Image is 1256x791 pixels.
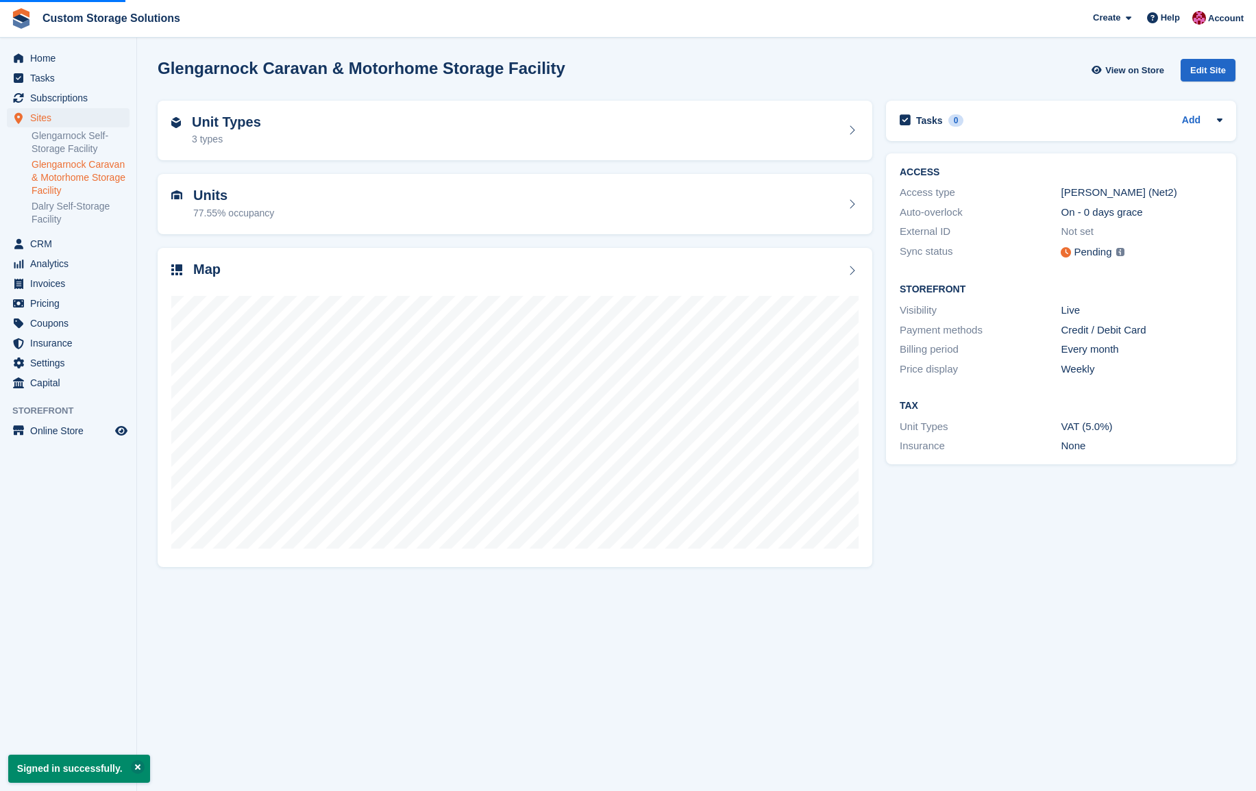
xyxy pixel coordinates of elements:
h2: Storefront [900,284,1222,295]
span: Subscriptions [30,88,112,108]
div: Weekly [1061,362,1222,377]
span: Coupons [30,314,112,333]
div: 77.55% occupancy [193,206,274,221]
a: menu [7,421,130,440]
img: unit-type-icn-2b2737a686de81e16bb02015468b77c625bbabd49415b5ef34ead5e3b44a266d.svg [171,117,181,128]
h2: Tasks [916,114,943,127]
span: Invoices [30,274,112,293]
div: Unit Types [900,419,1061,435]
img: unit-icn-7be61d7bf1b0ce9d3e12c5938cc71ed9869f7b940bace4675aadf7bd6d80202e.svg [171,190,182,200]
a: menu [7,88,130,108]
div: Auto-overlock [900,205,1061,221]
span: Pricing [30,294,112,313]
a: menu [7,314,130,333]
div: Edit Site [1181,59,1235,81]
a: menu [7,334,130,353]
a: menu [7,274,130,293]
h2: Units [193,188,274,203]
div: 0 [948,114,964,127]
a: Units 77.55% occupancy [158,174,872,234]
span: Capital [30,373,112,392]
span: CRM [30,234,112,253]
a: menu [7,294,130,313]
span: Tasks [30,68,112,88]
div: Billing period [900,342,1061,357]
span: Insurance [30,334,112,353]
h2: Map [193,262,221,277]
a: Dalry Self-Storage Facility [32,200,130,226]
a: menu [7,234,130,253]
span: Account [1208,12,1244,25]
div: Every month [1061,342,1222,357]
span: Storefront [12,404,136,418]
div: Sync status [900,244,1061,261]
span: View on Store [1105,64,1164,77]
div: Live [1061,303,1222,318]
h2: Glengarnock Caravan & Motorhome Storage Facility [158,59,565,77]
h2: Tax [900,401,1222,412]
div: Credit / Debit Card [1061,323,1222,338]
a: menu [7,49,130,68]
a: menu [7,254,130,273]
div: Insurance [900,438,1061,454]
div: Price display [900,362,1061,377]
div: 3 types [192,132,261,147]
img: icon-info-grey-7440780725fd019a000dd9b08b2336e03edf1995a4989e88bcd33f0948082b44.svg [1116,248,1124,256]
img: Jack Alexander [1192,11,1206,25]
a: Edit Site [1181,59,1235,87]
div: [PERSON_NAME] (Net2) [1061,185,1222,201]
a: View on Store [1089,59,1170,81]
div: Payment methods [900,323,1061,338]
a: menu [7,353,130,373]
p: Signed in successfully. [8,755,150,783]
a: Glengarnock Self-Storage Facility [32,129,130,155]
a: Add [1182,113,1200,129]
div: On - 0 days grace [1061,205,1222,221]
a: menu [7,68,130,88]
a: menu [7,108,130,127]
a: menu [7,373,130,392]
div: Not set [1061,224,1222,240]
a: Glengarnock Caravan & Motorhome Storage Facility [32,158,130,197]
span: Settings [30,353,112,373]
h2: ACCESS [900,167,1222,178]
div: None [1061,438,1222,454]
div: VAT (5.0%) [1061,419,1222,435]
img: stora-icon-8386f47178a22dfd0bd8f6a31ec36ba5ce8667c1dd55bd0f319d3a0aa187defe.svg [11,8,32,29]
span: Create [1093,11,1120,25]
h2: Unit Types [192,114,261,130]
span: Help [1161,11,1180,25]
span: Home [30,49,112,68]
span: Sites [30,108,112,127]
a: Preview store [113,423,130,439]
span: Analytics [30,254,112,273]
div: Pending [1074,244,1111,260]
a: Map [158,248,872,568]
div: Visibility [900,303,1061,318]
a: Unit Types 3 types [158,101,872,161]
img: map-icn-33ee37083ee616e46c38cad1a60f524a97daa1e2b2c8c0bc3eb3415660979fc1.svg [171,264,182,275]
span: Online Store [30,421,112,440]
a: Custom Storage Solutions [37,7,186,29]
div: Access type [900,185,1061,201]
div: External ID [900,224,1061,240]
